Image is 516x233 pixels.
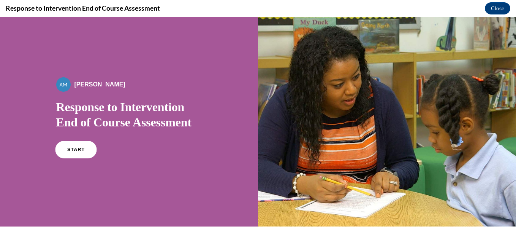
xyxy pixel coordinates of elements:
[485,2,510,14] button: Close
[67,130,84,136] span: START
[74,64,125,70] span: [PERSON_NAME]
[55,124,97,141] a: START
[6,3,160,13] h4: Response to Intervention End of Course Assessment
[56,82,202,113] h1: Response to Intervention End of Course Assessment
